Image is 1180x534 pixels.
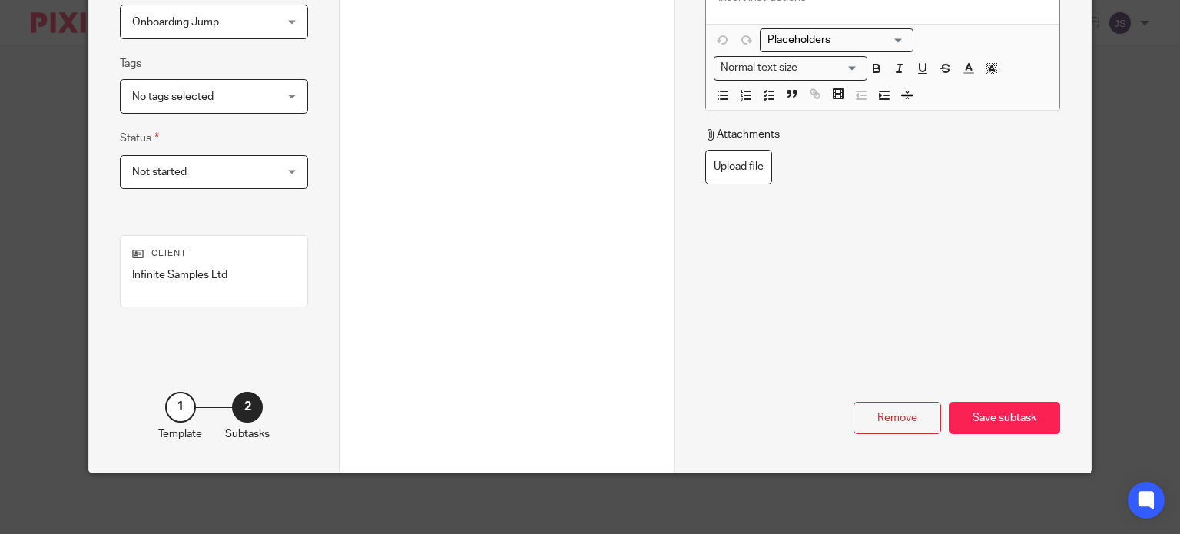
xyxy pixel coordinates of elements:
p: Client [132,247,296,260]
div: Search for option [714,56,867,80]
span: Onboarding Jump [132,17,219,28]
span: No tags selected [132,91,214,102]
p: Infinite Samples Ltd [132,267,296,283]
div: Text styles [714,56,867,80]
label: Tags [120,56,141,71]
label: Upload file [705,150,772,184]
div: Placeholders [760,28,913,52]
div: Save subtask [949,402,1060,435]
p: Template [158,426,202,442]
span: Not started [132,167,187,177]
div: 1 [165,392,196,423]
p: Subtasks [225,426,270,442]
div: Search for option [760,28,913,52]
p: Attachments [705,127,780,142]
span: Normal text size [718,60,801,76]
input: Search for option [762,32,904,48]
input: Search for option [803,60,858,76]
div: 2 [232,392,263,423]
div: Remove [854,402,941,435]
label: Status [120,129,159,147]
